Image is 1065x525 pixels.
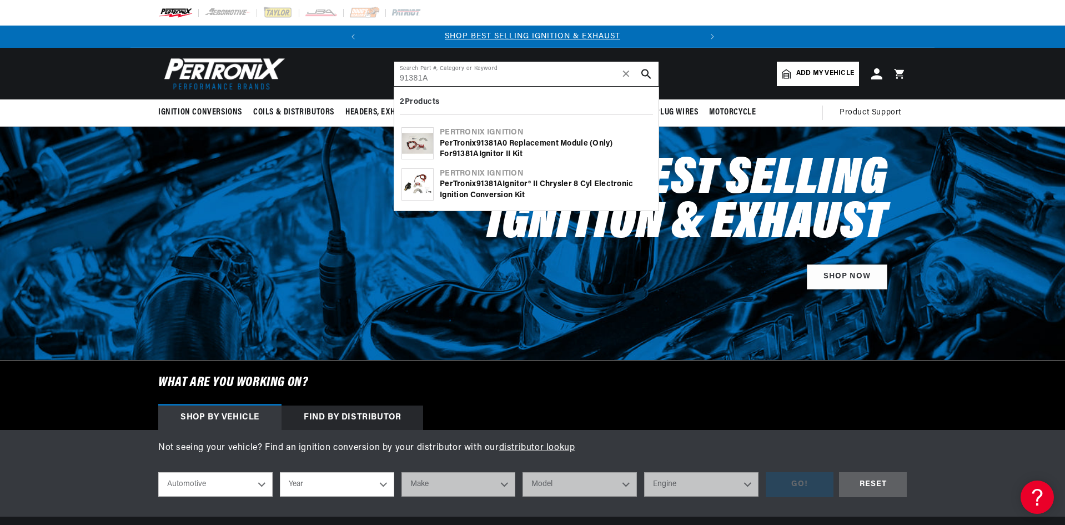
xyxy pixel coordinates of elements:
[625,99,704,126] summary: Spark Plug Wires
[440,127,651,138] div: Pertronix Ignition
[704,99,761,126] summary: Motorcycle
[631,107,699,118] span: Spark Plug Wires
[476,180,503,188] b: 91381A
[158,472,273,497] select: Ride Type
[440,168,651,179] div: Pertronix Ignition
[440,179,651,201] div: PerTronix Ignitor® II Chrysler 8 cyl Electronic Ignition Conversion Kit
[340,99,481,126] summary: Headers, Exhausts & Components
[413,158,887,247] h2: Shop Best Selling Ignition & Exhaust
[401,472,516,497] select: Make
[282,406,423,430] div: Find by Distributor
[364,31,701,43] div: Announcement
[130,26,935,48] slideshow-component: Translation missing: en.sections.announcements.announcement_bar
[402,169,433,200] img: PerTronix 91381A Ignitor® II Chrysler 8 cyl Electronic Ignition Conversion Kit
[248,99,340,126] summary: Coils & Distributors
[158,441,907,456] p: Not seeing your vehicle? Find an ignition conversion by your distributor with our
[342,26,364,48] button: Translation missing: en.sections.announcements.previous_announcement
[158,99,248,126] summary: Ignition Conversions
[644,472,758,497] select: Engine
[158,406,282,430] div: Shop by vehicle
[476,139,503,148] b: 91381A
[345,107,475,118] span: Headers, Exhausts & Components
[440,138,651,160] div: PerTronix 0 Replacement Module (only) for Ignitor II Kit
[499,443,575,452] a: distributor lookup
[280,472,394,497] select: Year
[130,361,935,405] h6: What are you working on?
[709,107,756,118] span: Motorcycle
[402,128,433,159] img: PerTronix 91381A0 Replacement Module (only) for 91381A Ignitor II Kit
[840,99,907,126] summary: Product Support
[701,26,724,48] button: Translation missing: en.sections.announcements.next_announcement
[523,472,637,497] select: Model
[253,107,334,118] span: Coils & Distributors
[158,54,286,93] img: Pertronix
[839,472,907,497] div: RESET
[400,98,440,106] b: 2 Products
[777,62,859,86] a: Add my vehicle
[840,107,901,119] span: Product Support
[158,107,242,118] span: Ignition Conversions
[807,264,887,289] a: SHOP NOW
[634,62,659,86] button: search button
[453,150,479,158] b: 91381A
[796,68,854,79] span: Add my vehicle
[364,31,701,43] div: 1 of 2
[445,32,620,41] a: SHOP BEST SELLING IGNITION & EXHAUST
[394,62,659,86] input: Search Part #, Category or Keyword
